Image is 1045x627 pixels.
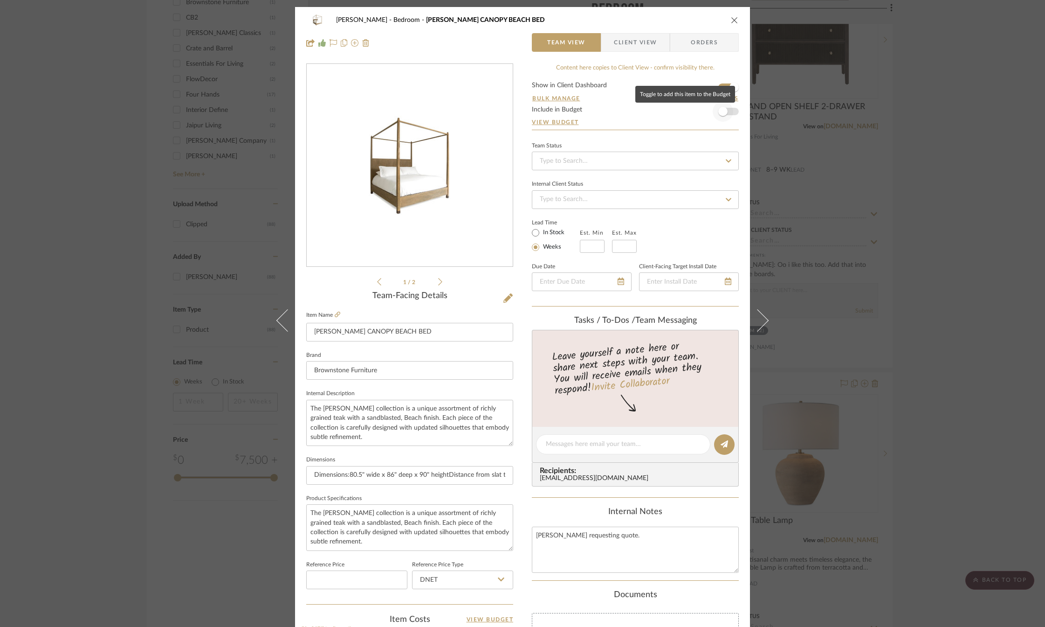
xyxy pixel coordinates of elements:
label: Est. Min [580,230,604,236]
div: Team Status [532,144,562,148]
div: Documents [532,590,739,600]
span: Client View [614,33,657,52]
input: Type to Search… [532,152,739,170]
label: Internal Description [306,391,355,396]
span: Team View [547,33,585,52]
span: 1 [403,279,408,285]
label: Client-Facing Target Install Date [639,265,716,269]
input: Enter Due Date [532,272,632,291]
input: Enter the dimensions of this item [306,466,513,485]
input: Enter Item Name [306,323,513,341]
a: View Budget [467,614,514,625]
input: Enter Install Date [639,272,739,291]
span: Orders [681,33,728,52]
a: View Budget [532,118,739,126]
label: Due Date [532,265,555,269]
span: Recipients: [540,467,735,475]
span: Tasks / To-Dos / [574,316,635,325]
img: 1698c574-97d8-46ae-af29-ebafdd28be41_436x436.jpg [307,116,513,216]
label: Item Name [306,311,340,319]
div: Content here copies to Client View - confirm visibility there. [532,63,739,73]
button: Dashboard Settings [662,94,739,103]
label: Brand [306,353,321,358]
button: close [730,16,739,24]
label: Lead Time [532,218,580,227]
div: 0 [307,116,513,216]
label: Product Specifications [306,496,362,501]
div: [EMAIL_ADDRESS][DOMAIN_NAME] [540,475,735,482]
img: 1698c574-97d8-46ae-af29-ebafdd28be41_48x40.jpg [306,11,329,29]
div: team Messaging [532,316,739,326]
span: [PERSON_NAME] [336,17,393,23]
label: Est. Max [612,230,637,236]
label: Weeks [541,243,561,251]
span: Bedroom [393,17,426,23]
div: Team-Facing Details [306,291,513,301]
div: Leave yourself a note here or share next steps with your team. You will receive emails when they ... [531,336,740,399]
label: Dimensions [306,458,335,462]
img: Remove from project [362,39,370,47]
button: Bulk Manage [532,94,581,103]
label: Reference Price Type [412,563,463,567]
div: Internal Client Status [532,182,583,187]
input: Enter Brand [306,361,513,380]
label: In Stock [541,229,564,237]
span: 2 [412,279,417,285]
input: Type to Search… [532,190,739,209]
div: Internal Notes [532,507,739,517]
span: / [408,279,412,285]
mat-radio-group: Select item type [532,227,580,253]
div: Item Costs [306,614,513,625]
span: [PERSON_NAME] CANOPY BEACH BED [426,17,545,23]
label: Reference Price [306,563,344,567]
a: Invite Collaborator [591,373,670,397]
